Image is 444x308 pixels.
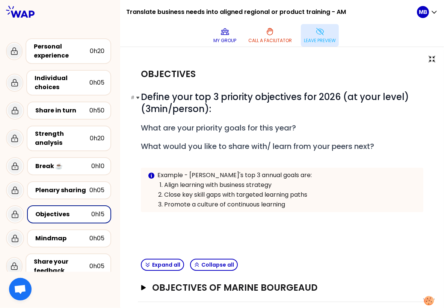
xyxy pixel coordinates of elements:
[210,24,239,47] button: My group
[89,234,104,243] div: 0h05
[89,106,104,115] div: 0h50
[9,278,32,300] div: Ouvrir le chat
[141,123,296,133] span: What are your priority goals for this year?
[141,91,411,115] span: Define your top 3 priority objectives for 2026 (at your level) (3min/person):
[35,234,89,243] div: Mindmap
[245,24,295,47] button: Call a facilitator
[301,24,339,47] button: Leave preview
[89,78,104,87] div: 0h05
[157,171,417,180] p: Example - [PERSON_NAME]'s top 3 annual goals are:
[35,74,89,92] div: Individual choices
[90,134,104,143] div: 0h20
[419,8,427,16] p: MB
[164,181,417,190] p: Align learning with business strategy
[35,106,89,115] div: Share in turn
[35,210,91,219] div: Objectives
[164,190,417,199] p: Close key skill gaps with targeted learning paths
[34,42,90,60] div: Personal experience
[417,6,438,18] button: MB
[89,262,104,271] div: 0h05
[90,47,104,56] div: 0h20
[91,162,104,171] div: 0h10
[35,162,91,171] div: Break ☕️
[89,186,104,195] div: 0h05
[131,93,136,102] button: #
[304,38,336,44] p: Leave preview
[248,38,292,44] p: Call a facilitator
[141,259,184,271] button: Expand all
[34,257,89,275] div: Share your feedback
[35,186,89,195] div: Plenary sharing
[164,200,417,209] p: Promote a culture of continuous learning
[190,259,238,271] button: Collapse all
[213,38,236,44] p: My group
[141,282,423,294] button: Objectives of Marine Bourgeaud
[141,141,374,152] span: What would you like to share with/ learn from your peers next?
[152,282,398,294] h3: Objectives of Marine Bourgeaud
[141,68,196,80] h2: Objectives
[91,210,104,219] div: 0h15
[35,129,90,147] div: Strength analysis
